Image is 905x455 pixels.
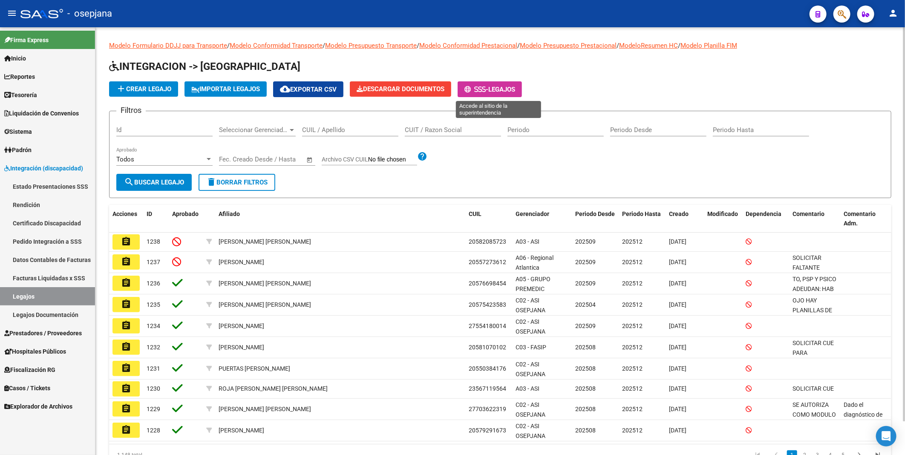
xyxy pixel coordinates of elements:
[116,84,126,94] mat-icon: add
[121,342,131,352] mat-icon: assignment
[516,318,545,335] span: C02 - ASI OSEPJANA
[121,363,131,373] mat-icon: assignment
[325,42,417,49] a: Modelo Presupuesto Transporte
[199,174,275,191] button: Borrar Filtros
[7,8,17,18] mat-icon: menu
[322,156,368,163] span: Archivo CSV CUIL
[789,205,840,233] datatable-header-cell: Comentario
[469,238,506,245] span: 20582085723
[622,210,661,217] span: Periodo Hasta
[124,179,184,186] span: Buscar Legajo
[219,343,264,352] div: [PERSON_NAME]
[575,385,596,392] span: 202508
[575,238,596,245] span: 202509
[67,4,112,23] span: - osepjana
[169,205,203,233] datatable-header-cell: Aprobado
[793,254,821,271] span: SOLICITAR FALTANTE
[575,406,596,412] span: 202508
[147,427,160,434] span: 1228
[469,427,506,434] span: 20579291673
[417,151,427,161] mat-icon: help
[4,145,32,155] span: Padrón
[469,280,506,287] span: 20576698454
[4,72,35,81] span: Reportes
[575,344,596,351] span: 202508
[465,205,512,233] datatable-header-cell: CUIL
[516,344,546,351] span: C03 - FASIP
[147,344,160,351] span: 1232
[147,323,160,329] span: 1234
[746,210,781,217] span: Dependencia
[516,401,545,418] span: C02 - ASI OSEPJANA
[669,301,686,308] span: [DATE]
[622,385,643,392] span: 202512
[116,174,192,191] button: Buscar Legajo
[622,406,643,412] span: 202512
[572,205,619,233] datatable-header-cell: Periodo Desde
[219,364,290,374] div: PUERTAS [PERSON_NAME]
[350,81,451,97] button: Descargar Documentos
[147,406,160,412] span: 1229
[619,205,666,233] datatable-header-cell: Periodo Hasta
[516,423,545,439] span: C02 - ASI OSEPJANA
[669,406,686,412] span: [DATE]
[707,210,738,217] span: Modificado
[219,279,311,288] div: [PERSON_NAME] [PERSON_NAME]
[305,155,315,165] button: Open calendar
[121,278,131,288] mat-icon: assignment
[121,236,131,247] mat-icon: assignment
[147,210,152,217] span: ID
[184,81,267,97] button: IMPORTAR LEGAJOS
[147,365,160,372] span: 1231
[4,402,72,411] span: Explorador de Archivos
[121,299,131,309] mat-icon: assignment
[469,406,506,412] span: 27703622319
[793,276,837,331] span: TO, PSP Y PSICO ADEUDAN: HAB DE CONSULTORIO + MAT PROV + POLIZA
[121,383,131,394] mat-icon: assignment
[575,365,596,372] span: 202508
[219,321,264,331] div: [PERSON_NAME]
[575,259,596,265] span: 202509
[793,210,824,217] span: Comentario
[469,365,506,372] span: 20550384176
[357,85,444,93] span: Descargar Documentos
[116,104,146,116] h3: Filtros
[512,205,572,233] datatable-header-cell: Gerenciador
[147,385,160,392] span: 1230
[840,205,891,233] datatable-header-cell: Comentario Adm.
[669,427,686,434] span: [DATE]
[622,259,643,265] span: 202512
[669,344,686,351] span: [DATE]
[622,344,643,351] span: 202512
[469,385,506,392] span: 23567119564
[109,81,178,97] button: Crear Legajo
[793,297,833,343] span: OJO HAY PLANILLAS DE DE OTRA OBRA SOCIAL (OSCEARA)
[116,156,134,163] span: Todos
[4,109,79,118] span: Liquidación de Convenios
[4,347,66,356] span: Hospitales Públicos
[488,86,515,93] span: Legajos
[793,401,836,437] span: SE AUTORIZA COMO MODULO INTEGRAL INTENSIVO
[458,81,522,97] button: -Legajos
[469,301,506,308] span: 20575423583
[516,210,549,217] span: Gerenciador
[669,365,686,372] span: [DATE]
[622,301,643,308] span: 202512
[575,323,596,329] span: 202509
[280,84,290,94] mat-icon: cloud_download
[793,340,836,434] span: SOLICITAR CUE PARA CODIFICAR 86 O SOLICITAR QUE PRESENTE A LA BREVEDAD ALGUNA DE LAS PRESTACIONES...
[469,344,506,351] span: 20581070102
[4,365,55,374] span: Fiscalización RG
[669,238,686,245] span: [DATE]
[742,205,789,233] datatable-header-cell: Dependencia
[669,385,686,392] span: [DATE]
[280,86,337,93] span: Exportar CSV
[622,238,643,245] span: 202512
[680,42,737,49] a: Modelo Planilla FIM
[622,427,643,434] span: 202512
[219,126,288,134] span: Seleccionar Gerenciador
[4,35,49,45] span: Firma Express
[793,385,834,392] span: SOLICITAR CUE
[464,86,488,93] span: -
[109,60,300,72] span: INTEGRACION -> [GEOGRAPHIC_DATA]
